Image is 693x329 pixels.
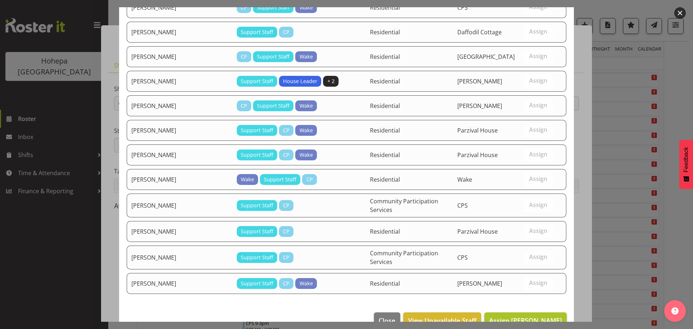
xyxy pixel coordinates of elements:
span: Support Staff [241,151,273,159]
span: Close [379,316,395,325]
span: CPS [457,202,468,209]
span: Wake [300,53,313,61]
span: Support Staff [241,77,273,85]
span: Residential [370,151,400,159]
span: Support Staff [241,254,273,261]
span: Support Staff [257,4,289,12]
span: Daffodil Cottage [457,28,502,36]
span: CP [283,228,289,235]
span: Assign [529,227,547,234]
span: Parzival House [457,126,498,134]
td: [PERSON_NAME] [127,194,232,217]
span: Support Staff [241,280,273,287]
span: CP [283,151,289,159]
span: [GEOGRAPHIC_DATA] [457,53,515,61]
span: Residential [370,77,400,85]
span: Support Staff [241,228,273,235]
span: CP [283,28,289,36]
td: [PERSON_NAME] [127,120,232,141]
span: CP [306,176,313,183]
img: help-xxl-2.png [671,307,679,315]
span: Residential [370,102,400,110]
span: Community Participation Services [370,197,438,214]
span: Residential [370,176,400,183]
span: Assign [529,151,547,158]
span: CP [283,280,289,287]
span: Residential [370,4,400,12]
span: Assign [529,126,547,133]
span: Residential [370,126,400,134]
span: Support Staff [241,28,273,36]
span: Assign [529,175,547,182]
span: Parzival House [457,151,498,159]
span: Wake [457,176,472,183]
td: [PERSON_NAME] [127,221,232,242]
td: [PERSON_NAME] [127,95,232,116]
span: CP [241,102,247,110]
span: CPS [457,4,468,12]
span: Wake [300,280,313,287]
td: [PERSON_NAME] [127,273,232,294]
span: [PERSON_NAME] [457,77,502,85]
span: Wake [300,126,313,134]
span: Support Staff [241,126,273,134]
span: Community Participation Services [370,249,438,266]
span: [PERSON_NAME] [457,280,502,287]
span: House Leader [283,77,317,85]
span: Support Staff [257,53,289,61]
span: Assign [529,201,547,208]
span: Feedback [683,147,689,172]
span: Parzival House [457,228,498,235]
span: [PERSON_NAME] [457,102,502,110]
span: Wake [300,4,313,12]
span: Wake [300,102,313,110]
button: View Unavailable Staff [403,312,481,328]
span: Wake [300,151,313,159]
td: [PERSON_NAME] [127,246,232,269]
span: Support Staff [257,102,289,110]
span: Assign [529,52,547,60]
span: Assign [529,28,547,35]
span: Support Staff [264,176,296,183]
button: Feedback - Show survey [679,140,693,189]
span: Assign [529,253,547,260]
button: Assign [PERSON_NAME] [484,312,567,328]
span: Residential [370,53,400,61]
span: Support Staff [241,202,273,209]
span: CP [241,53,247,61]
td: [PERSON_NAME] [127,144,232,165]
span: Assign [PERSON_NAME] [489,316,562,325]
td: [PERSON_NAME] [127,46,232,67]
span: Residential [370,28,400,36]
span: Assign [529,101,547,109]
span: Wake [241,176,254,183]
span: Residential [370,228,400,235]
span: Assign [529,3,547,10]
span: View Unavailable Staff [408,316,476,325]
span: CP [241,4,247,12]
td: [PERSON_NAME] [127,22,232,43]
span: CPS [457,254,468,261]
button: Close [374,312,400,328]
td: [PERSON_NAME] [127,169,232,190]
span: CP [283,202,289,209]
td: [PERSON_NAME] [127,71,232,92]
span: CP [283,254,289,261]
span: Assign [529,77,547,84]
span: + 2 [327,77,335,85]
span: Assign [529,279,547,286]
span: Residential [370,280,400,287]
span: CP [283,126,289,134]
